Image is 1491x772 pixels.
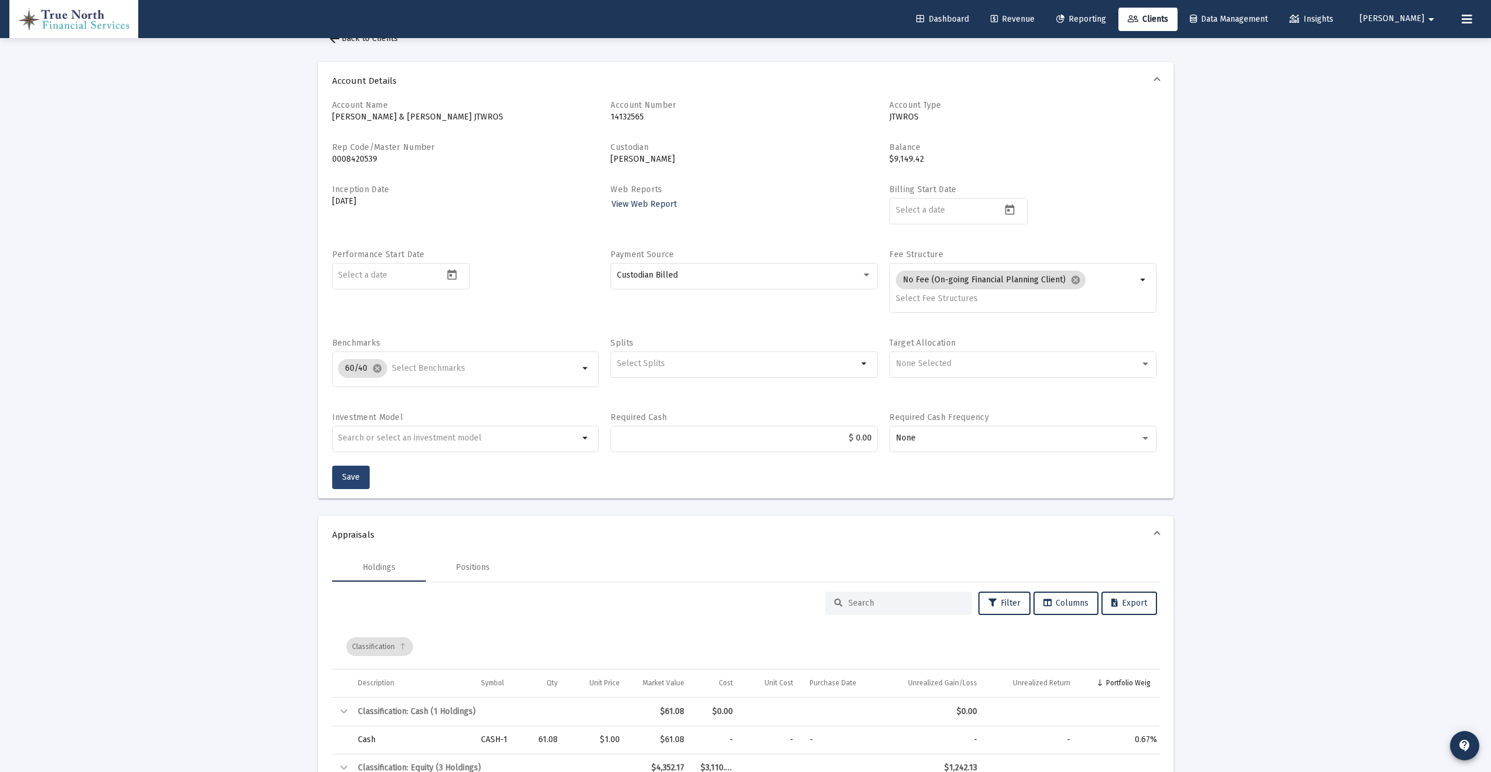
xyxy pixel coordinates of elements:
div: - [994,734,1070,746]
mat-icon: arrow_drop_down [579,431,593,445]
div: Unit Price [589,678,620,688]
div: - [701,734,733,746]
a: Reporting [1047,8,1115,31]
label: Web Reports [610,185,662,194]
a: View Web Report [610,196,678,213]
input: undefined [338,433,579,443]
td: Column Cost [692,669,741,698]
mat-icon: arrow_drop_down [1137,273,1151,287]
label: Fee Structure [889,250,943,259]
div: Portfolio Weight [1106,678,1157,688]
a: Clients [1118,8,1178,31]
div: $61.08 [636,734,684,746]
label: Target Allocation [889,338,956,348]
button: Back to Clients [318,27,407,50]
label: Payment Source [610,250,674,259]
mat-chip: No Fee (On-going Financial Planning Client) [896,271,1086,289]
a: Data Management [1180,8,1277,31]
input: Select a date [896,206,1001,215]
span: Save [342,472,360,482]
div: - [810,734,872,746]
mat-chip: 60/40 [338,359,387,378]
button: Open calendar [1001,201,1018,218]
td: Collapse [332,698,350,726]
p: [PERSON_NAME] & [PERSON_NAME] JTWROS [332,111,599,123]
td: Cash [350,726,473,754]
p: 14132565 [610,111,878,123]
div: Account Details [318,100,1173,498]
div: $61.08 [636,706,684,718]
div: Classification [346,637,413,656]
td: Column Portfolio Weight [1079,669,1168,698]
span: Data Management [1190,14,1268,24]
input: Search [848,598,963,608]
mat-chip-list: Selection [896,268,1137,306]
input: Select a date [338,271,443,280]
input: Select Splits [617,359,858,368]
td: Classification: Cash (1 Holdings) [350,698,629,726]
span: Account Details [332,75,1155,87]
td: Column Unit Cost [741,669,801,698]
mat-chip-list: Selection [617,357,858,371]
label: Custodian [610,142,649,152]
p: 0008420539 [332,153,599,165]
mat-icon: arrow_drop_down [579,361,593,375]
div: Qty [547,678,558,688]
span: Revenue [991,14,1035,24]
input: $2000.00 [617,433,872,443]
div: - [749,734,793,746]
label: Billing Start Date [889,185,956,194]
td: Column Purchase Date [801,669,881,698]
td: Column Market Value [628,669,692,698]
a: Revenue [981,8,1044,31]
div: Market Value [643,678,684,688]
label: Required Cash Frequency [889,412,988,422]
a: Dashboard [907,8,978,31]
button: Export [1101,592,1157,615]
button: Save [332,466,370,489]
div: Symbol [481,678,504,688]
label: Balance [889,142,920,152]
mat-icon: cancel [372,363,383,374]
mat-chip-list: Selection [338,357,579,380]
span: View Web Report [612,199,677,209]
span: None Selected [896,358,951,368]
button: Columns [1033,592,1098,615]
div: Unit Cost [765,678,793,688]
div: Description [358,678,394,688]
p: [DATE] [332,196,599,207]
mat-icon: arrow_back [327,32,342,46]
div: $0.00 [701,706,733,718]
div: Unrealized Gain/Loss [908,678,977,688]
label: Inception Date [332,185,390,194]
span: Back to Clients [327,33,398,43]
input: Select Benchmarks [392,364,579,373]
span: Export [1111,598,1147,608]
div: Positions [456,562,490,573]
mat-icon: contact_support [1458,739,1472,753]
td: Column Description [350,669,473,698]
div: Unrealized Return [1013,678,1070,688]
p: [PERSON_NAME] [610,153,878,165]
td: Column Symbol [473,669,527,698]
td: Column Unit Price [566,669,628,698]
mat-expansion-panel-header: Appraisals [318,516,1173,554]
label: Rep Code/Master Number [332,142,435,152]
label: Account Number [610,100,676,110]
p: JTWROS [889,111,1156,123]
img: Dashboard [18,8,129,31]
label: Benchmarks [332,338,381,348]
button: Open calendar [443,266,460,283]
label: Splits [610,338,633,348]
td: Column Qty [527,669,566,698]
span: Dashboard [916,14,969,24]
div: Purchase Date [810,678,857,688]
div: $1.00 [574,734,620,746]
mat-icon: arrow_drop_down [858,357,872,371]
div: 61.08 [535,734,558,746]
div: - [889,734,978,746]
p: $9,149.42 [889,153,1156,165]
label: Account Name [332,100,388,110]
label: Account Type [889,100,941,110]
td: Column Unrealized Return [985,669,1079,698]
